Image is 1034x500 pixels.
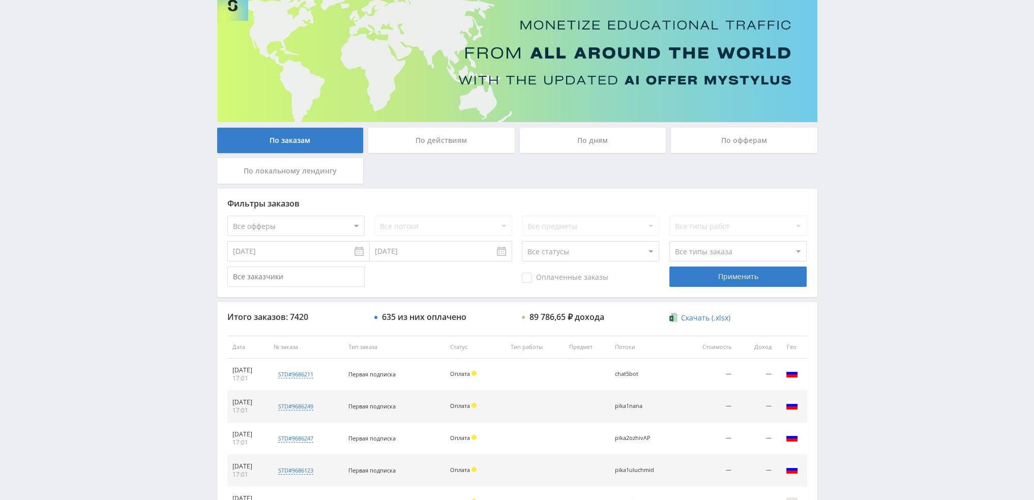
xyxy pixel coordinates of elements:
div: 17:01 [232,470,263,479]
div: [DATE] [232,430,263,438]
th: Стоимость [683,336,736,359]
span: Оплата [450,434,470,442]
img: rus.png [786,463,798,476]
div: std#9686211 [278,370,313,378]
th: Гео [777,336,807,359]
div: 89 786,65 ₽ дохода [529,312,604,321]
span: Холд [471,435,477,440]
span: Холд [471,467,477,472]
div: По офферам [671,128,817,153]
th: Тип работы [506,336,564,359]
div: [DATE] [232,462,263,470]
span: Холд [471,371,477,376]
td: — [736,359,776,391]
span: Первая подписка [348,434,396,442]
img: xlsx [669,312,678,322]
div: pika1nana [615,403,661,409]
td: — [683,359,736,391]
div: [DATE] [232,398,263,406]
div: По локальному лендингу [217,158,364,184]
span: Первая подписка [348,402,396,410]
div: pika2ozhivAP [615,435,661,442]
div: 17:01 [232,374,263,383]
div: chat5bot [615,371,661,377]
img: rus.png [786,367,798,379]
th: Предмет [564,336,610,359]
span: Холд [471,403,477,408]
img: rus.png [786,399,798,411]
span: Оплата [450,466,470,474]
div: [DATE] [232,366,263,374]
a: Скачать (.xlsx) [669,313,730,323]
div: 17:01 [232,406,263,415]
div: 635 из них оплачено [382,312,466,321]
span: Первая подписка [348,370,396,378]
div: std#9686247 [278,434,313,443]
td: — [736,455,776,487]
span: Оплата [450,402,470,409]
input: Все заказчики [227,267,365,287]
div: std#9686249 [278,402,313,410]
td: — [683,391,736,423]
span: Оплаченные заказы [522,273,608,283]
div: По действиям [368,128,515,153]
th: Потоки [610,336,683,359]
td: — [736,423,776,455]
div: pika1uluchmid [615,467,661,474]
th: Тип заказа [343,336,445,359]
th: № заказа [269,336,343,359]
td: — [683,455,736,487]
span: Оплата [450,370,470,377]
div: std#9686123 [278,466,313,475]
td: — [683,423,736,455]
div: Итого заказов: 7420 [227,312,365,321]
img: rus.png [786,431,798,444]
th: Доход [736,336,776,359]
th: Дата [227,336,269,359]
div: По заказам [217,128,364,153]
span: Скачать (.xlsx) [681,314,730,322]
div: Фильтры заказов [227,199,807,208]
td: — [736,391,776,423]
div: По дням [520,128,666,153]
span: Первая подписка [348,466,396,474]
th: Статус [445,336,506,359]
div: 17:01 [232,438,263,447]
div: Применить [669,267,807,287]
